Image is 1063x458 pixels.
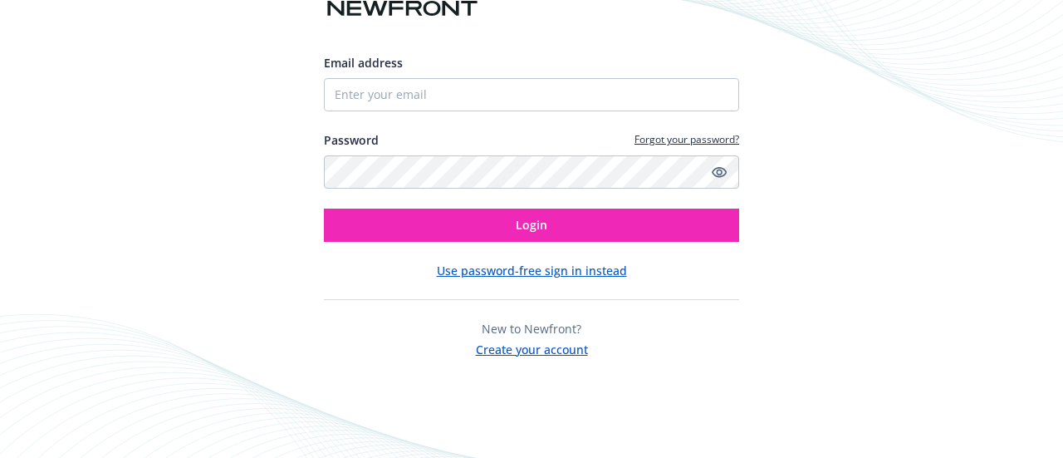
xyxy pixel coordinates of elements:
input: Enter your email [324,78,739,111]
span: Login [516,217,547,233]
span: New to Newfront? [482,321,581,337]
input: Enter your password [324,155,739,189]
button: Use password-free sign in instead [437,262,627,279]
button: Create your account [476,337,588,358]
a: Show password [709,162,729,182]
button: Login [324,209,739,242]
span: Email address [324,55,403,71]
label: Password [324,131,379,149]
a: Forgot your password? [634,132,739,146]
